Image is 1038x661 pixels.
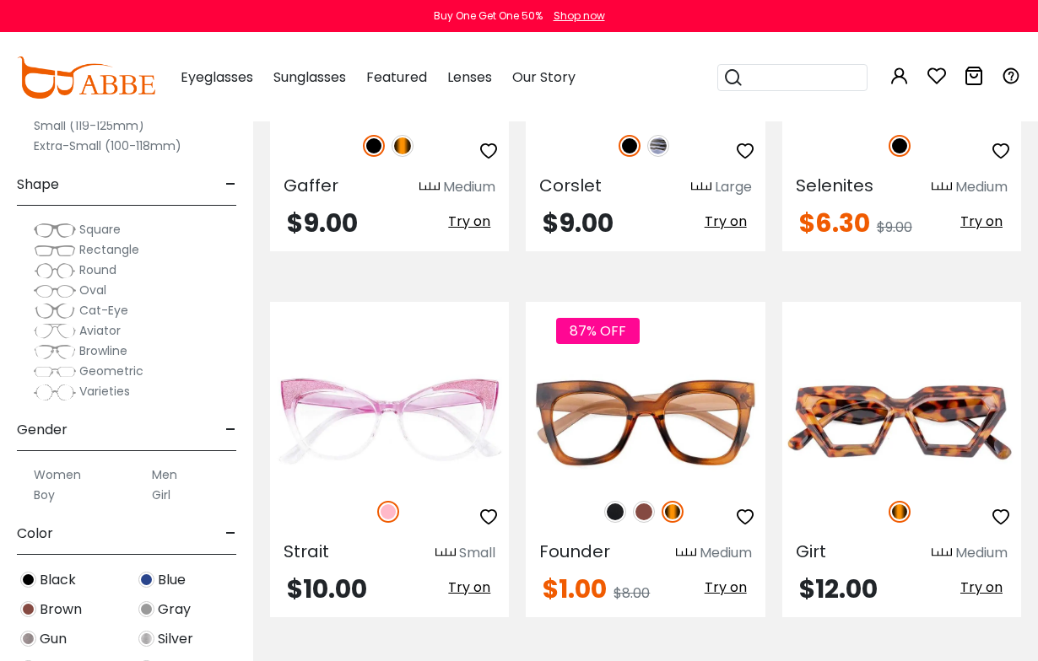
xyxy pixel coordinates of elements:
[447,67,492,87] span: Lenses
[79,221,121,238] span: Square
[158,629,193,649] span: Silver
[158,570,186,590] span: Blue
[225,164,236,205] span: -
[443,577,495,599] button: Try on
[614,583,650,603] span: $8.00
[960,212,1003,231] span: Try on
[448,578,490,597] span: Try on
[796,540,826,563] span: Girt
[17,410,68,450] span: Gender
[20,631,36,647] img: Gun
[34,136,181,156] label: Extra-Small (100-118mm)
[539,174,602,197] span: Corslet
[225,513,236,554] span: -
[877,218,912,237] span: $9.00
[799,205,870,241] span: $6.30
[705,212,747,231] span: Try on
[392,135,414,157] img: Tortoise
[619,135,641,157] img: Black
[377,501,399,523] img: Pink
[556,318,640,344] span: 87% OFF
[34,262,76,279] img: Round.png
[34,222,76,239] img: Square.png
[17,164,59,205] span: Shape
[138,631,154,647] img: Silver
[443,211,495,233] button: Try on
[34,343,76,360] img: Browline.png
[17,513,53,554] span: Color
[79,322,121,339] span: Aviator
[287,571,367,607] span: $10.00
[419,181,440,194] img: size ruler
[932,547,952,560] img: size ruler
[448,212,490,231] span: Try on
[287,205,358,241] span: $9.00
[34,303,76,320] img: Cat-Eye.png
[543,205,614,241] span: $9.00
[40,599,82,620] span: Brown
[545,8,605,23] a: Shop now
[647,135,669,157] img: Striped
[715,177,752,197] div: Large
[34,282,76,299] img: Oval.png
[955,543,1008,563] div: Medium
[960,578,1003,597] span: Try on
[434,8,543,24] div: Buy One Get One 50%
[526,363,765,482] img: Tortoise Founder - Plastic ,Universal Bridge Fit
[700,543,752,563] div: Medium
[700,211,752,233] button: Try on
[459,543,495,563] div: Small
[512,67,576,87] span: Our Story
[20,572,36,588] img: Black
[17,56,155,99] img: abbeglasses.com
[273,67,346,87] span: Sunglasses
[539,540,610,563] span: Founder
[955,577,1008,599] button: Try on
[152,465,177,485] label: Men
[604,501,626,523] img: Matte Black
[270,363,509,482] img: Pink Strait - Plastic ,Universal Bridge Fit
[158,599,191,620] span: Gray
[34,485,55,505] label: Boy
[932,181,952,194] img: size ruler
[700,577,752,599] button: Try on
[796,174,873,197] span: Selenites
[705,578,747,597] span: Try on
[799,571,878,607] span: $12.00
[181,67,253,87] span: Eyeglasses
[79,342,127,359] span: Browline
[79,363,143,379] span: Geometric
[34,242,76,259] img: Rectangle.png
[363,135,385,157] img: Black
[633,501,655,523] img: Brown
[34,363,76,380] img: Geometric.png
[782,363,1021,482] img: Tortoise Girt - Plastic ,Universal Bridge Fit
[34,465,81,485] label: Women
[79,282,106,298] span: Oval
[79,302,128,319] span: Cat-Eye
[225,410,236,450] span: -
[40,629,67,649] span: Gun
[138,572,154,588] img: Blue
[366,67,427,87] span: Featured
[40,570,76,590] span: Black
[284,174,338,197] span: Gaffer
[676,547,696,560] img: size ruler
[79,383,130,400] span: Varieties
[543,571,607,607] span: $1.00
[691,181,711,194] img: size ruler
[554,8,605,24] div: Shop now
[889,501,911,523] img: Tortoise
[79,261,116,278] span: Round
[34,116,144,136] label: Small (119-125mm)
[79,241,139,258] span: Rectangle
[34,323,76,340] img: Aviator.png
[662,501,684,523] img: Tortoise
[435,547,456,560] img: size ruler
[955,211,1008,233] button: Try on
[889,135,911,157] img: Black
[138,601,154,617] img: Gray
[152,485,170,505] label: Girl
